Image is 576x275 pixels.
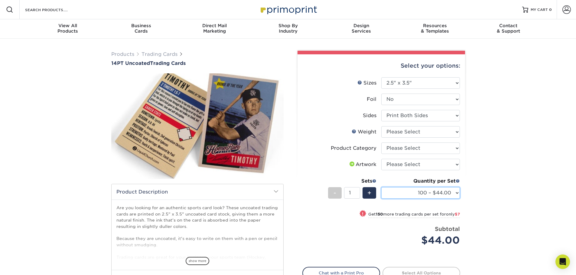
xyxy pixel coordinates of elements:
span: Business [104,23,178,28]
div: Artwork [348,161,376,168]
div: Services [325,23,398,34]
a: 14PT UncoatedTrading Cards [111,60,284,66]
small: Get more trading cards per set for [368,212,460,218]
div: Industry [251,23,325,34]
p: Are you looking for an authentic sports card look? These uncoated trading cards are printed on 2.... [116,205,278,272]
div: Cards [104,23,178,34]
div: Quantity per Set [381,177,460,185]
span: 0 [549,8,552,12]
a: Trading Cards [142,51,177,57]
div: Sizes [357,79,376,87]
span: Resources [398,23,472,28]
h1: Trading Cards [111,60,284,66]
div: Select your options: [302,54,460,77]
a: Direct MailMarketing [178,19,251,39]
span: - [334,188,336,197]
img: Primoprint [258,3,318,16]
div: Weight [352,128,376,136]
a: Resources& Templates [398,19,472,39]
span: ! [362,211,363,217]
div: & Templates [398,23,472,34]
a: View AllProducts [31,19,105,39]
span: Shop By [251,23,325,28]
strong: Subtotal [435,225,460,232]
span: Contact [472,23,545,28]
a: DesignServices [325,19,398,39]
input: SEARCH PRODUCTS..... [24,6,83,13]
span: MY CART [531,7,548,12]
span: View All [31,23,105,28]
h2: Product Description [112,184,283,200]
div: Product Category [331,145,376,152]
a: Contact& Support [472,19,545,39]
strong: 150 [376,212,383,216]
span: 14PT Uncoated [111,60,150,66]
div: Products [31,23,105,34]
img: 14PT Uncoated 01 [111,67,284,186]
span: $7 [455,212,460,216]
div: Open Intercom Messenger [555,254,570,269]
span: Design [325,23,398,28]
div: $44.00 [386,233,460,248]
span: only [446,212,460,216]
div: Sets [328,177,376,185]
div: Foil [367,96,376,103]
div: & Support [472,23,545,34]
span: + [367,188,371,197]
a: Products [111,51,134,57]
span: Direct Mail [178,23,251,28]
a: BusinessCards [104,19,178,39]
div: Sides [363,112,376,119]
span: show more [186,257,209,265]
a: Shop ByIndustry [251,19,325,39]
div: Marketing [178,23,251,34]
